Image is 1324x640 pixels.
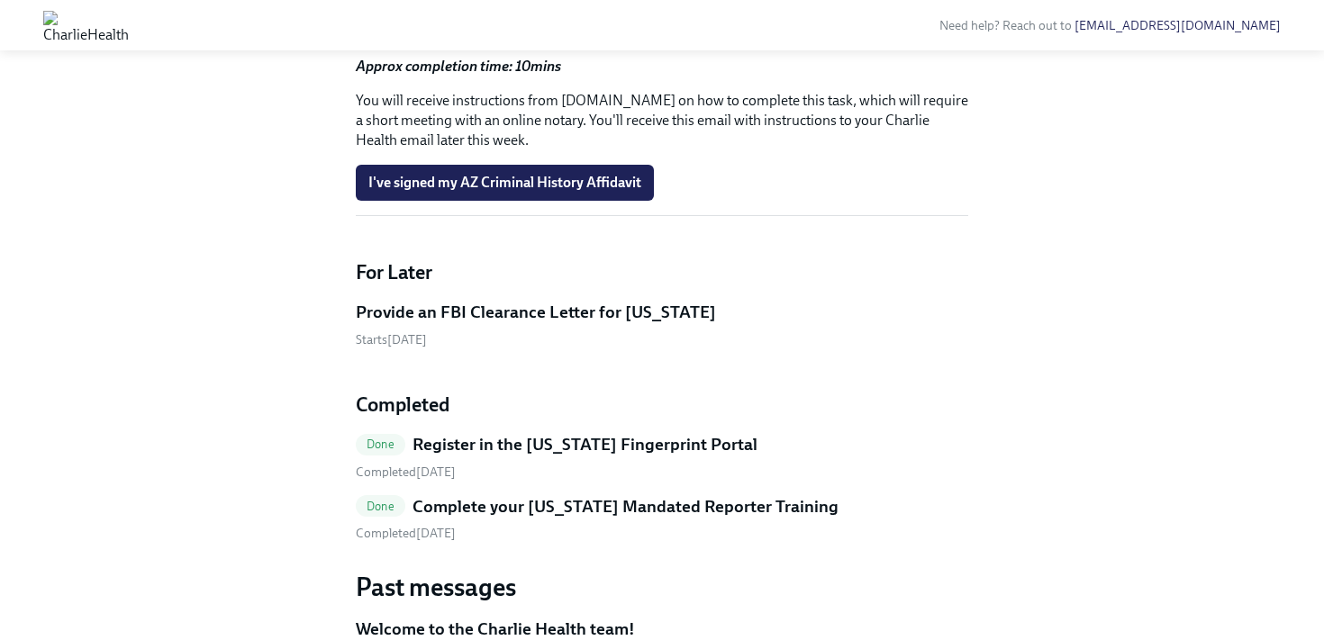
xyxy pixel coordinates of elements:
[356,58,561,75] strong: Approx completion time: 10mins
[356,91,968,150] p: You will receive instructions from [DOMAIN_NAME] on how to complete this task, which will require...
[413,433,757,456] h5: Register in the [US_STATE] Fingerprint Portal
[356,437,405,451] span: Done
[356,464,456,480] span: Thursday, August 28th 2025, 4:09 pm
[368,174,641,192] span: I've signed my AZ Criminal History Affidavit
[356,495,968,543] a: DoneComplete your [US_STATE] Mandated Reporter Training Completed[DATE]
[413,495,839,518] h5: Complete your [US_STATE] Mandated Reporter Training
[356,332,427,347] span: Monday, September 8th 2025, 10:00 am
[1075,18,1281,33] a: [EMAIL_ADDRESS][DOMAIN_NAME]
[356,500,405,513] span: Done
[356,301,716,324] h5: Provide an FBI Clearance Letter for [US_STATE]
[356,433,968,481] a: DoneRegister in the [US_STATE] Fingerprint Portal Completed[DATE]
[356,526,456,541] span: Thursday, August 28th 2025, 4:55 pm
[356,301,968,348] a: Provide an FBI Clearance Letter for [US_STATE]Starts[DATE]
[356,165,654,201] button: I've signed my AZ Criminal History Affidavit
[43,11,129,40] img: CharlieHealth
[356,571,968,603] h3: Past messages
[939,18,1281,33] span: Need help? Reach out to
[356,392,968,419] h4: Completed
[356,259,968,286] h4: For Later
